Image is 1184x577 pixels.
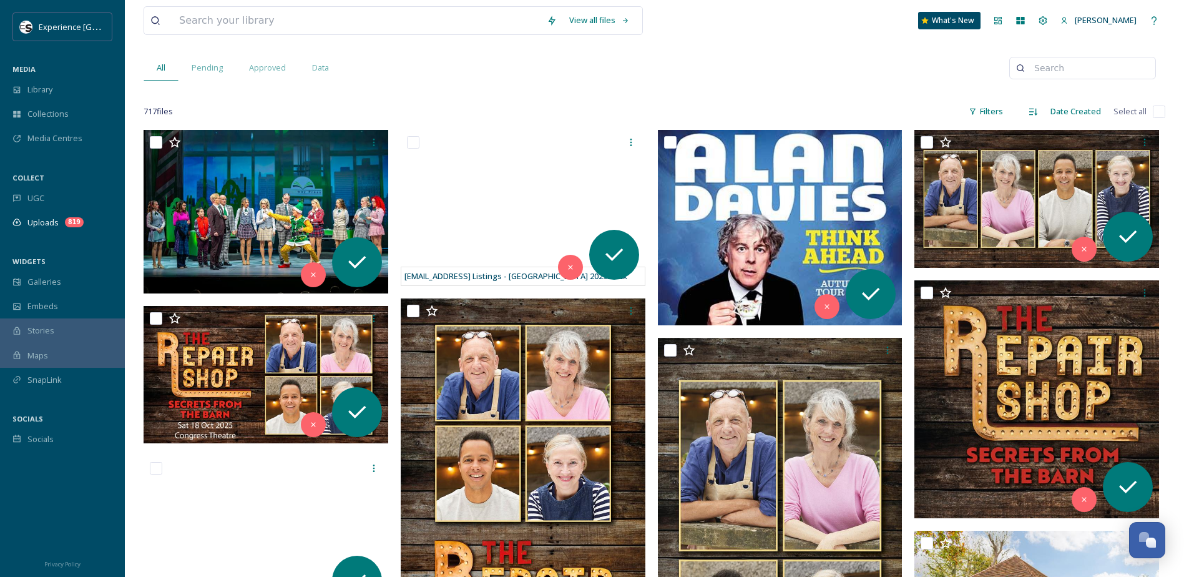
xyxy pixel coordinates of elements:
[44,556,81,571] a: Privacy Policy
[12,173,44,182] span: COLLECT
[12,64,36,74] span: MEDIA
[27,132,82,144] span: Media Centres
[192,62,223,74] span: Pending
[27,300,58,312] span: Embeds
[914,280,1159,518] img: ext_1758712470.761363_-Square.jpg
[20,21,32,33] img: WSCC%20ES%20Socials%20Icon%20-%20Secondary%20-%20Black.jpg
[962,99,1009,124] div: Filters
[27,433,54,445] span: Socials
[27,192,44,204] span: UGC
[1075,14,1137,26] span: [PERSON_NAME]
[27,276,61,288] span: Galleries
[27,217,59,229] span: Uploads
[918,12,981,29] a: What's New
[27,325,54,337] span: Stories
[44,560,81,568] span: Privacy Policy
[144,130,388,293] img: ext_1759761300.538384_boxoffice.eastbourne@trafalgar.global-Elf the Musical Produciton Image Budd...
[312,62,329,74] span: Data
[914,130,1159,268] img: ext_1758712479.792115_-TRS-2025-1920x1080.jpg
[1028,56,1149,81] input: Search
[12,257,46,266] span: WIDGETS
[27,84,52,96] span: Library
[658,130,903,325] img: ext_1759761300.255187_boxoffice.eastbourne@trafalgar.global-Alan Davies teaser.jpg
[401,130,645,286] iframe: msdoc-iframe
[173,7,541,34] input: Search your library
[27,350,48,362] span: Maps
[27,108,69,120] span: Collections
[144,106,173,117] span: 717 file s
[65,217,84,227] div: 819
[27,374,62,386] span: SnapLink
[1113,106,1147,117] span: Select all
[144,306,388,444] img: ext_1758712479.162049_-repair shop landscape.jpg
[39,21,162,32] span: Experience [GEOGRAPHIC_DATA]
[12,414,43,423] span: SOCIALS
[1044,99,1107,124] div: Date Created
[563,8,636,32] a: View all files
[1054,8,1143,32] a: [PERSON_NAME]
[1129,522,1165,558] button: Open Chat
[157,62,165,74] span: All
[249,62,286,74] span: Approved
[404,270,627,282] span: [EMAIL_ADDRESS] Listings - [GEOGRAPHIC_DATA] 2025.docx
